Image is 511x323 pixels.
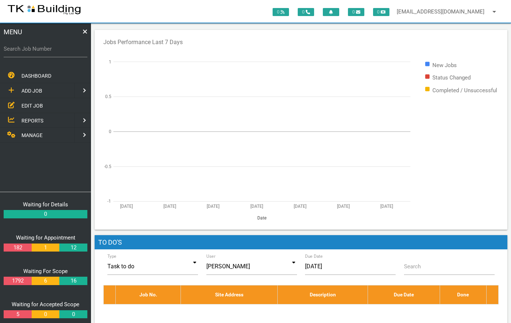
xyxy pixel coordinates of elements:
[32,277,59,285] a: 6
[257,215,266,221] text: Date
[278,285,368,304] th: Description
[23,268,68,275] a: Waiting For Scope
[432,74,471,81] text: Status Changed
[380,203,393,209] text: [DATE]
[207,203,219,209] text: [DATE]
[4,27,22,37] span: MENU
[273,8,289,16] span: 0
[4,277,31,285] a: 1792
[12,301,79,308] a: Waiting for Accepted Scope
[432,62,457,68] text: New Jobs
[4,210,87,218] a: 0
[298,8,314,16] span: 0
[21,102,43,108] span: EDIT JOB
[368,285,440,304] th: Due Date
[348,8,364,16] span: 0
[181,285,278,304] th: Site Address
[32,244,59,252] a: 1
[4,310,31,319] a: 5
[59,310,87,319] a: 0
[107,253,116,260] label: Type
[109,59,111,64] text: 1
[95,235,507,250] h1: To Do's
[163,203,176,209] text: [DATE]
[115,285,181,304] th: Job No.
[305,253,323,260] label: Due Date
[104,164,111,169] text: -0.5
[250,203,263,209] text: [DATE]
[21,117,43,123] span: REPORTS
[4,244,31,252] a: 182
[59,277,87,285] a: 16
[105,94,111,99] text: 0.5
[432,87,497,93] text: Completed / Unsuccessful
[21,132,43,138] span: MANAGE
[59,244,87,252] a: 12
[120,203,133,209] text: [DATE]
[4,45,87,53] label: Search Job Number
[109,129,111,134] text: 0
[32,310,59,319] a: 0
[16,234,75,241] a: Waiting for Appointment
[337,203,350,209] text: [DATE]
[23,201,68,208] a: Waiting for Details
[103,39,183,46] text: Jobs Performance Last 7 Days
[404,262,421,271] label: Search
[107,199,111,204] text: -1
[294,203,306,209] text: [DATE]
[21,73,51,79] span: DASHBOARD
[206,253,215,260] label: User
[440,285,487,304] th: Done
[21,88,42,94] span: ADD JOB
[7,4,81,15] img: s3file
[373,8,389,16] span: 0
